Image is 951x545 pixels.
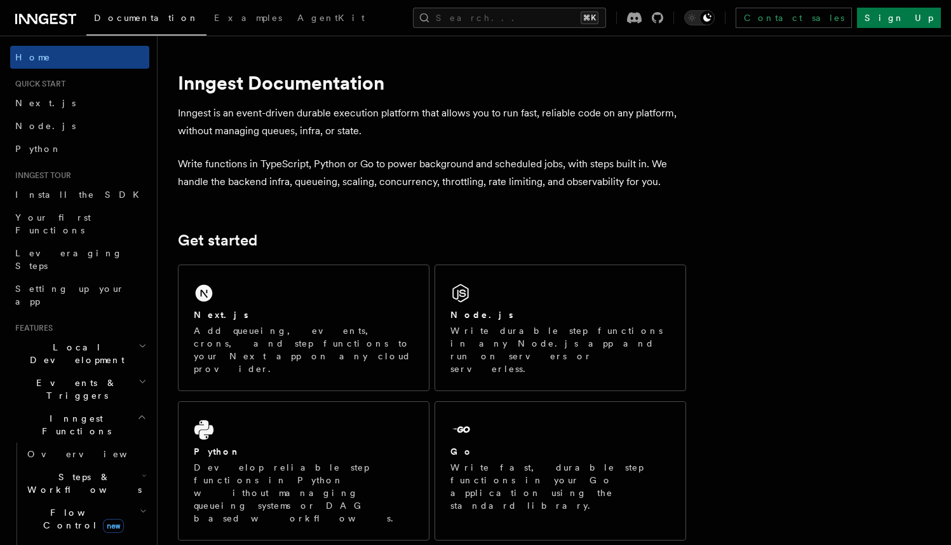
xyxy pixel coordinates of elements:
[10,242,149,277] a: Leveraging Steps
[10,79,65,89] span: Quick start
[10,183,149,206] a: Install the SDK
[22,466,149,501] button: Steps & Workflows
[10,323,53,333] span: Features
[86,4,206,36] a: Documentation
[15,121,76,131] span: Node.js
[450,461,670,512] p: Write fast, durable step functions in your Go application using the standard library.
[214,13,282,23] span: Examples
[10,277,149,313] a: Setting up your app
[15,144,62,154] span: Python
[450,445,473,458] h2: Go
[22,471,142,496] span: Steps & Workflows
[10,341,138,366] span: Local Development
[178,401,429,541] a: PythonDevelop reliable step functions in Python without managing queueing systems or DAG based wo...
[22,443,149,466] a: Overview
[10,376,138,402] span: Events & Triggers
[10,407,149,443] button: Inngest Functions
[10,371,149,407] button: Events & Triggers
[297,13,365,23] span: AgentKit
[10,336,149,371] button: Local Development
[413,8,606,28] button: Search...⌘K
[15,248,123,271] span: Leveraging Steps
[435,401,686,541] a: GoWrite fast, durable step functions in your Go application using the standard library.
[10,46,149,69] a: Home
[15,98,76,108] span: Next.js
[15,212,91,235] span: Your first Functions
[10,206,149,242] a: Your first Functions
[15,284,125,307] span: Setting up your app
[10,412,137,438] span: Inngest Functions
[194,461,414,525] p: Develop reliable step functions in Python without managing queueing systems or DAG based workflows.
[178,104,686,140] p: Inngest is an event-driven durable execution platform that allows you to run fast, reliable code ...
[10,170,71,181] span: Inngest tour
[581,11,598,24] kbd: ⌘K
[857,8,941,28] a: Sign Up
[178,71,686,94] h1: Inngest Documentation
[22,506,140,532] span: Flow Control
[194,308,248,321] h2: Next.js
[10,92,149,114] a: Next.js
[10,137,149,160] a: Python
[206,4,290,34] a: Examples
[22,501,149,537] button: Flow Controlnew
[178,155,686,191] p: Write functions in TypeScript, Python or Go to power background and scheduled jobs, with steps bu...
[435,265,686,391] a: Node.jsWrite durable step functions in any Node.js app and run on servers or serverless.
[103,519,124,533] span: new
[15,190,147,200] span: Install the SDK
[290,4,372,34] a: AgentKit
[450,324,670,375] p: Write durable step functions in any Node.js app and run on servers or serverless.
[194,324,414,375] p: Add queueing, events, crons, and step functions to your Next app on any cloud provider.
[94,13,199,23] span: Documentation
[450,308,513,321] h2: Node.js
[15,51,51,64] span: Home
[178,231,257,249] a: Get started
[736,8,852,28] a: Contact sales
[178,265,429,391] a: Next.jsAdd queueing, events, crons, and step functions to your Next app on any cloud provider.
[684,10,715,25] button: Toggle dark mode
[10,114,149,137] a: Node.js
[27,449,158,459] span: Overview
[194,445,241,458] h2: Python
